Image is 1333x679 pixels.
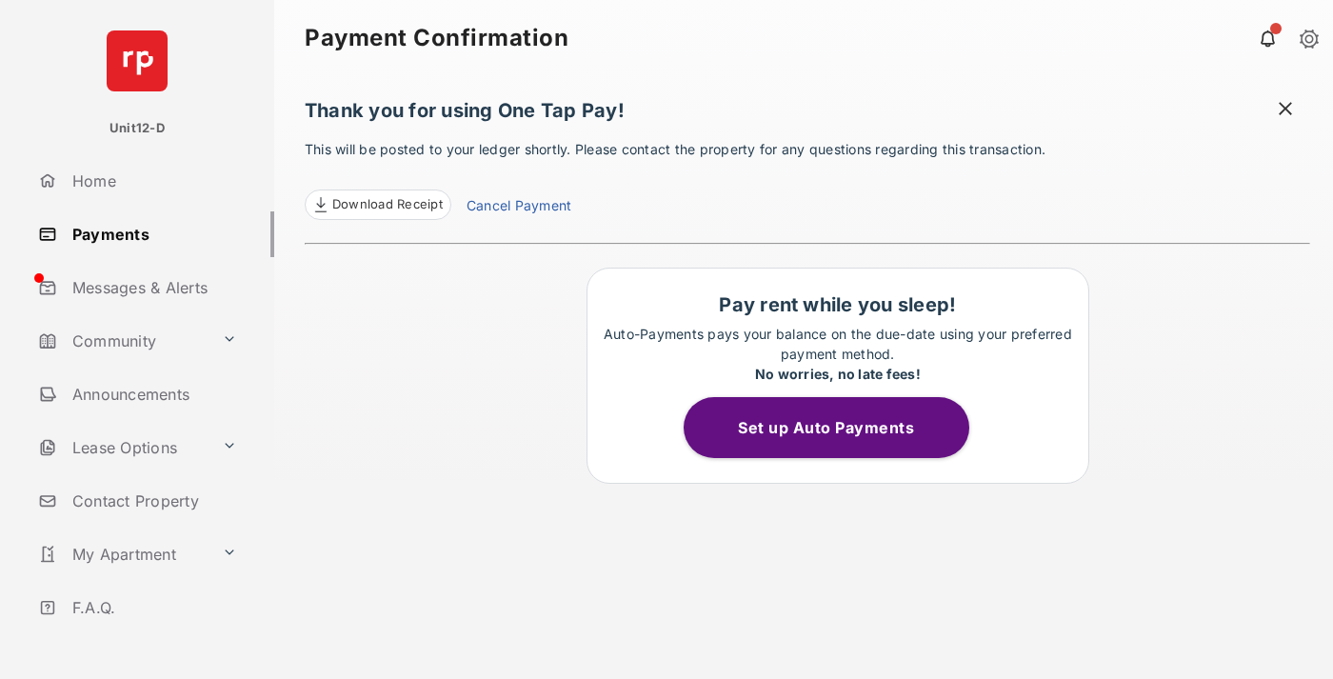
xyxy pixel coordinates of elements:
p: Unit12-D [109,119,165,138]
button: Set up Auto Payments [684,397,969,458]
a: Community [30,318,214,364]
a: Contact Property [30,478,274,524]
a: F.A.Q. [30,585,274,630]
a: Announcements [30,371,274,417]
strong: Payment Confirmation [305,27,568,50]
p: This will be posted to your ledger shortly. Please contact the property for any questions regardi... [305,139,1310,220]
a: My Apartment [30,531,214,577]
a: Download Receipt [305,190,451,220]
a: Cancel Payment [467,195,571,220]
a: Messages & Alerts [30,265,274,310]
a: Home [30,158,274,204]
a: Payments [30,211,274,257]
div: No worries, no late fees! [597,364,1079,384]
img: svg+xml;base64,PHN2ZyB4bWxucz0iaHR0cDovL3d3dy53My5vcmcvMjAwMC9zdmciIHdpZHRoPSI2NCIgaGVpZ2h0PSI2NC... [107,30,168,91]
span: Download Receipt [332,195,443,214]
p: Auto-Payments pays your balance on the due-date using your preferred payment method. [597,324,1079,384]
a: Lease Options [30,425,214,470]
h1: Thank you for using One Tap Pay! [305,99,1310,131]
h1: Pay rent while you sleep! [597,293,1079,316]
a: Set up Auto Payments [684,418,992,437]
